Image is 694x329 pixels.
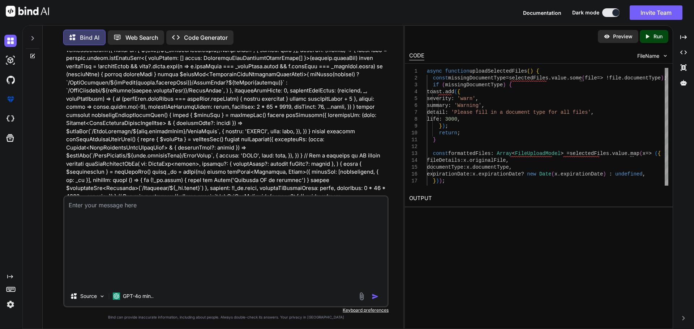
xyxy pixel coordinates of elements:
[445,123,448,129] span: ;
[125,33,158,42] p: Web Search
[433,137,436,143] span: }
[433,178,436,184] span: }
[469,68,527,74] span: uploadSelectedFiles
[497,151,512,156] span: Array
[662,53,668,59] img: chevron down
[527,68,530,74] span: (
[445,68,469,74] span: function
[654,33,663,40] p: Run
[506,75,509,81] span: =
[409,88,417,95] div: 4
[609,75,621,81] span: file
[409,123,417,130] div: 9
[409,164,417,171] div: 15
[621,75,624,81] span: .
[80,33,99,42] p: Bind AI
[454,89,457,95] span: (
[4,93,17,105] img: premium
[554,171,557,177] span: x
[521,171,524,177] span: ?
[4,54,17,66] img: darkAi-studio
[409,52,424,60] div: CODE
[570,151,609,156] span: selectedFiles
[472,164,509,170] span: documentType
[439,116,442,122] span: :
[551,75,566,81] span: value
[63,315,389,320] p: Bind can provide inaccurate information, including about people. Always double-check its answers....
[427,103,448,108] span: summary
[409,137,417,143] div: 11
[530,68,533,74] span: )
[463,164,466,170] span: :
[560,151,563,156] span: >
[409,143,417,150] div: 12
[457,116,460,122] span: ,
[572,9,599,16] span: Dark mode
[637,52,659,60] span: FileName
[539,171,552,177] span: Date
[409,109,417,116] div: 7
[357,292,366,300] img: attachment
[609,171,612,177] span: :
[606,75,609,81] span: !
[409,75,417,82] div: 2
[481,103,484,108] span: ,
[523,10,561,16] span: Documentation
[585,75,597,81] span: file
[591,109,594,115] span: ,
[503,82,506,88] span: )
[6,6,49,17] img: Bind AI
[466,164,469,170] span: x
[427,96,451,101] span: severity
[433,75,448,81] span: const
[445,89,454,95] span: add
[113,293,120,300] img: GPT-4o mini
[4,298,17,311] img: settings
[445,109,448,115] span: :
[630,5,682,20] button: Invite Team
[445,82,503,88] span: missingDocumentType
[655,151,657,156] span: (
[536,68,539,74] span: {
[597,75,603,81] span: =>
[63,307,389,313] p: Keyboard preferences
[445,116,457,122] span: 3000
[466,157,469,163] span: .
[527,171,536,177] span: new
[604,33,610,40] img: preview
[427,164,463,170] span: documentType
[99,293,105,299] img: Pick Models
[603,171,606,177] span: )
[509,75,548,81] span: selectedFiles
[409,102,417,109] div: 6
[405,190,673,207] h2: OUTPUT
[639,151,642,156] span: (
[566,151,569,156] span: =
[433,151,448,156] span: const
[442,178,445,184] span: ;
[609,151,612,156] span: .
[409,150,417,157] div: 13
[372,293,379,300] img: icon
[409,95,417,102] div: 5
[615,171,643,177] span: undefined
[642,171,645,177] span: ,
[627,151,630,156] span: .
[448,151,490,156] span: formattedFiles
[457,96,475,101] span: 'warn'
[427,109,445,115] span: detail
[515,151,560,156] span: FileUploadModel
[557,171,560,177] span: .
[409,68,417,75] div: 1
[4,113,17,125] img: cloudideIcon
[427,89,442,95] span: toast
[469,171,472,177] span: :
[4,74,17,86] img: githubDark
[442,89,445,95] span: .
[427,157,460,163] span: fileDetails
[439,123,442,129] span: }
[64,196,387,286] textarea: L:\ipsu\Dolors.Amet.Consecte.AD\elitseddoei\tempori\utla-etdolore.ma aliqua enim { Adminimve } qu...
[409,130,417,137] div: 10
[448,103,451,108] span: :
[409,178,417,185] div: 17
